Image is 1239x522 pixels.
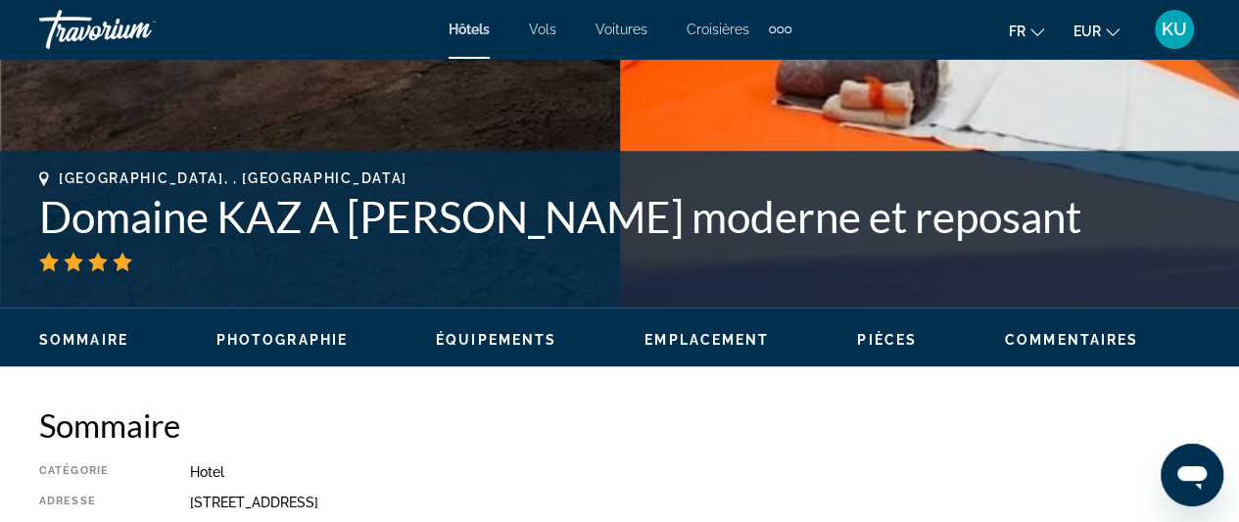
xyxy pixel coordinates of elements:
button: Emplacement [644,331,769,349]
span: EUR [1073,24,1101,39]
a: Vols [529,22,556,37]
div: Hotel [190,464,1200,480]
button: Photographie [216,331,348,349]
span: Emplacement [644,332,769,348]
span: Équipements [436,332,556,348]
span: Commentaires [1005,332,1138,348]
button: Sommaire [39,331,128,349]
span: fr [1009,24,1025,39]
iframe: Bouton de lancement de la fenêtre de messagerie [1161,444,1223,506]
button: Change currency [1073,17,1120,45]
div: [STREET_ADDRESS] [190,495,1200,510]
h1: Domaine KAZ A [PERSON_NAME] moderne et reposant [39,191,1200,242]
button: Extra navigation items [769,14,791,45]
span: [GEOGRAPHIC_DATA], , [GEOGRAPHIC_DATA] [59,170,407,186]
span: Photographie [216,332,348,348]
div: Adresse [39,495,141,510]
button: Change language [1009,17,1044,45]
span: Pièces [857,332,917,348]
a: Voitures [596,22,647,37]
button: Pièces [857,331,917,349]
span: Sommaire [39,332,128,348]
button: User Menu [1149,9,1200,50]
a: Travorium [39,4,235,55]
span: KU [1162,20,1187,39]
a: Hôtels [449,22,490,37]
div: Catégorie [39,464,141,480]
a: Croisières [687,22,749,37]
button: Commentaires [1005,331,1138,349]
button: Équipements [436,331,556,349]
h2: Sommaire [39,405,1200,445]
